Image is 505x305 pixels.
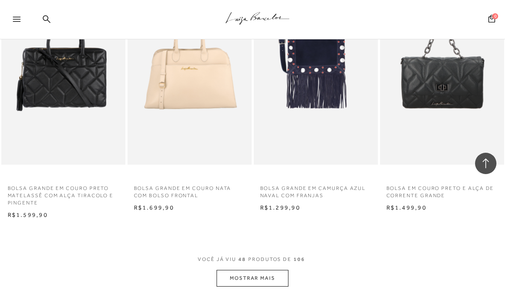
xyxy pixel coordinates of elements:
button: MOSTRAR MAIS [217,270,288,287]
a: BOLSA EM COURO PRETO E ALÇA DE CORRENTE GRANDE [380,180,504,199]
span: R$1.499,90 [386,204,427,211]
a: BOLSA GRANDE EM CAMURÇA AZUL NAVAL COM FRANJAS [254,180,378,199]
a: BOLSA GRANDE EM COURO PRETO MATELASSÊ COM ALÇA TIRACOLO E PINGENTE [1,180,125,206]
span: R$1.599,90 [8,211,48,218]
span: R$1.299,90 [260,204,300,211]
span: 0 [492,13,498,19]
span: R$1.699,90 [134,204,174,211]
span: 106 [294,256,305,262]
span: 48 [238,256,246,262]
a: BOLSA GRANDE EM COURO NATA COM BOLSO FRONTAL [128,180,252,199]
button: 0 [486,14,498,26]
span: VOCÊ JÁ VIU PRODUTOS DE [198,256,307,262]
